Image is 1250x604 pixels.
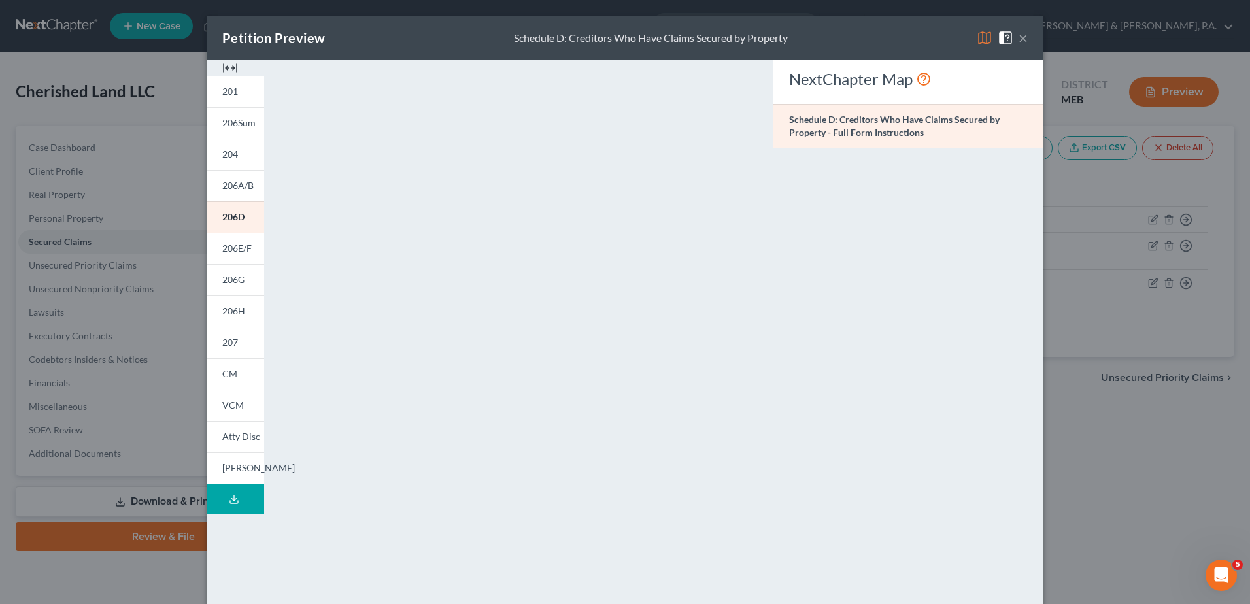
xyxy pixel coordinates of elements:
div: NextChapter Map [789,69,1028,90]
span: 206G [222,274,245,285]
a: 206G [207,264,264,295]
span: 204 [222,148,238,159]
span: 207 [222,337,238,348]
button: × [1019,30,1028,46]
img: map-eea8200ae884c6f1103ae1953ef3d486a96c86aabb227e865a55264e3737af1f.svg [977,30,992,46]
a: [PERSON_NAME] [207,452,264,484]
span: 206H [222,305,245,316]
span: 206A/B [222,180,254,191]
a: CM [207,358,264,390]
a: 207 [207,327,264,358]
img: expand-e0f6d898513216a626fdd78e52531dac95497ffd26381d4c15ee2fc46db09dca.svg [222,60,238,76]
a: 206A/B [207,170,264,201]
span: 206D [222,211,245,222]
span: 206Sum [222,117,256,128]
div: Petition Preview [222,29,325,47]
span: [PERSON_NAME] [222,462,295,473]
a: Atty Disc [207,421,264,452]
a: 201 [207,76,264,107]
span: VCM [222,399,244,411]
iframe: Intercom live chat [1206,560,1237,591]
a: 206H [207,295,264,327]
a: 206D [207,201,264,233]
a: VCM [207,390,264,421]
div: Schedule D: Creditors Who Have Claims Secured by Property [514,31,788,46]
a: 206Sum [207,107,264,139]
span: Atty Disc [222,431,260,442]
strong: Schedule D: Creditors Who Have Claims Secured by Property - Full Form Instructions [789,114,1000,138]
span: 206E/F [222,243,252,254]
a: 206E/F [207,233,264,264]
span: 201 [222,86,238,97]
span: CM [222,368,237,379]
a: 204 [207,139,264,170]
span: 5 [1232,560,1243,570]
img: help-close-5ba153eb36485ed6c1ea00a893f15db1cb9b99d6cae46e1a8edb6c62d00a1a76.svg [998,30,1013,46]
